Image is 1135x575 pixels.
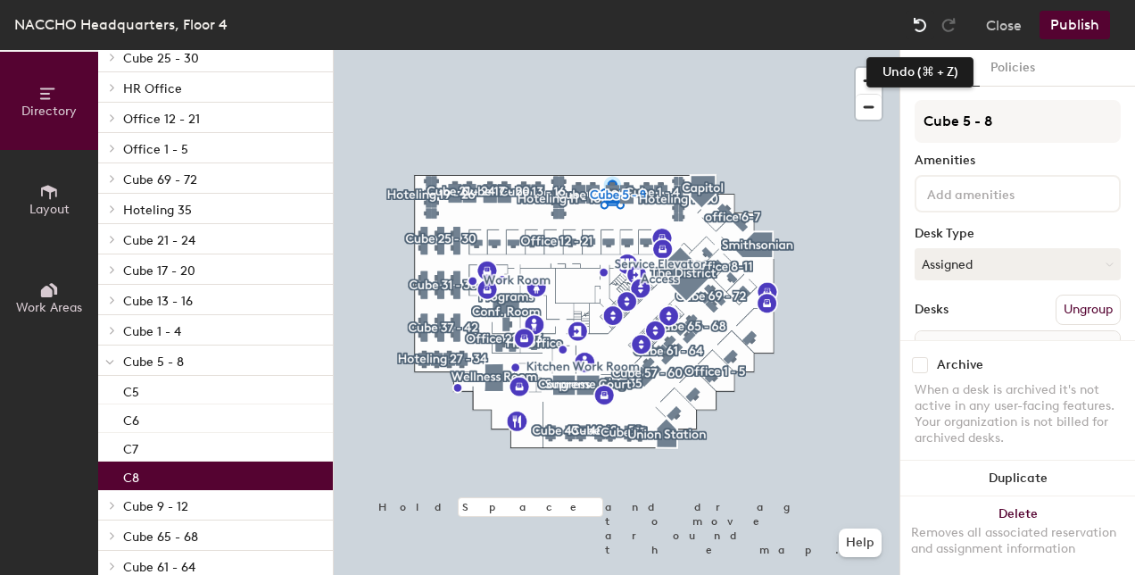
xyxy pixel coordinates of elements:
img: Redo [940,16,957,34]
button: Details [916,50,980,87]
button: Duplicate [900,461,1135,496]
span: Cube 69 - 72 [123,172,197,187]
span: Cube 17 - 20 [123,263,195,279]
div: Desks [915,303,949,317]
div: Removes all associated reservation and assignment information [911,525,1124,557]
span: Cube 9 - 12 [123,499,188,514]
p: C8 [123,465,139,486]
button: DeleteRemoves all associated reservation and assignment information [900,496,1135,575]
span: Hoteling 35 [123,203,192,218]
span: HR Office [123,81,182,96]
p: C7 [123,437,138,457]
button: Help [839,529,882,557]
input: Add amenities [924,182,1084,204]
div: Desk Type [915,227,1121,241]
div: Archive [937,358,983,372]
button: Policies [980,50,1046,87]
span: Office 1 - 5 [123,142,188,157]
img: Undo [911,16,929,34]
p: C5 [123,379,139,400]
span: Cube 21 - 24 [123,233,195,248]
span: Layout [29,202,70,217]
div: Amenities [915,154,1121,168]
span: Cube 65 - 68 [123,529,198,545]
button: Publish [1040,11,1110,39]
span: Office 12 - 21 [123,112,200,127]
span: Work Areas [16,300,82,315]
button: Close [986,11,1022,39]
span: Cube 13 - 16 [123,294,193,309]
span: Name [919,333,973,365]
button: Assigned [915,248,1121,280]
span: Cube 61 - 64 [123,560,195,575]
div: NACCHO Headquarters, Floor 4 [14,13,228,36]
p: C6 [123,408,139,429]
button: Ungroup [1056,295,1121,325]
span: Cube 25 - 30 [123,51,199,66]
div: When a desk is archived it's not active in any user-facing features. Your organization is not bil... [915,382,1121,446]
span: Directory [21,104,77,119]
span: Cube 1 - 4 [123,324,181,339]
span: Cube 5 - 8 [123,354,184,370]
